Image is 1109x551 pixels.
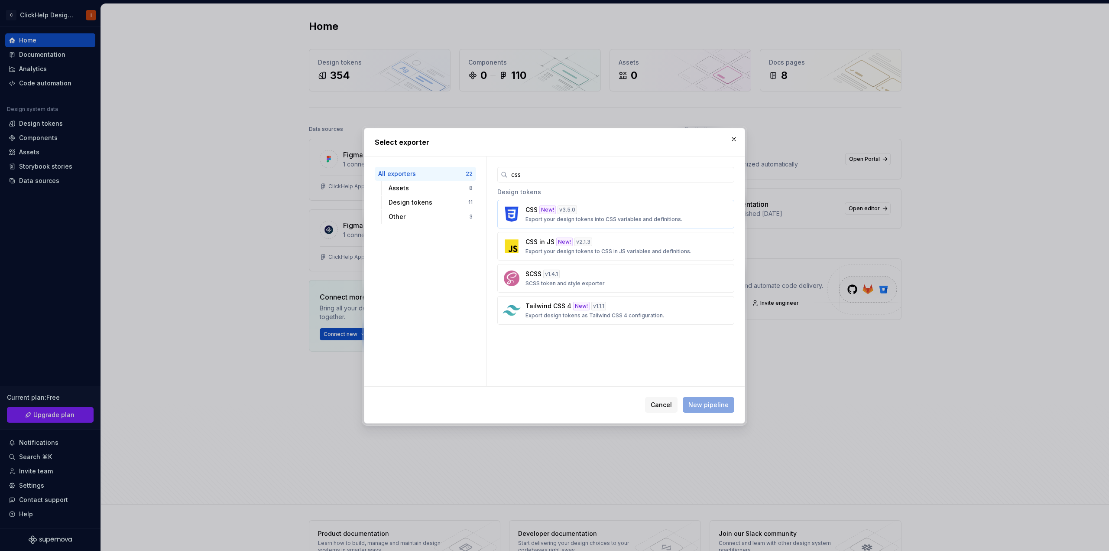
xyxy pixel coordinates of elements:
[558,205,577,214] div: v 3.5.0
[497,296,734,325] button: Tailwind CSS 4New!v1.1.1Export design tokens as Tailwind CSS 4 configuration.
[378,170,466,178] div: All exporters
[543,270,560,278] div: v 1.4.1
[469,213,473,220] div: 3
[497,200,734,228] button: CSSNew!v3.5.0Export your design tokens into CSS variables and definitions.
[497,232,734,261] button: CSS in JSNew!v2.1.3Export your design tokens to CSS in JS variables and definitions.
[591,302,606,310] div: v 1.1.1
[525,270,542,278] p: SCSS
[375,137,734,147] h2: Select exporter
[573,302,590,310] div: New!
[525,280,605,287] p: SCSS token and style exporter
[525,205,538,214] p: CSS
[525,216,682,223] p: Export your design tokens into CSS variables and definitions.
[497,264,734,293] button: SCSSv1.4.1SCSS token and style exporter
[389,184,469,192] div: Assets
[645,397,678,413] button: Cancel
[466,170,473,177] div: 22
[468,199,473,206] div: 11
[389,198,468,207] div: Design tokens
[651,401,672,409] span: Cancel
[385,210,476,224] button: Other3
[556,238,573,246] div: New!
[385,181,476,195] button: Assets8
[385,196,476,209] button: Design tokens11
[525,238,554,246] p: CSS in JS
[469,185,473,192] div: 8
[389,212,469,221] div: Other
[525,248,691,255] p: Export your design tokens to CSS in JS variables and definitions.
[525,312,664,319] p: Export design tokens as Tailwind CSS 4 configuration.
[497,183,734,200] div: Design tokens
[525,302,571,310] p: Tailwind CSS 4
[508,167,734,183] input: Search...
[574,238,592,246] div: v 2.1.3
[375,167,476,181] button: All exporters22
[539,205,556,214] div: New!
